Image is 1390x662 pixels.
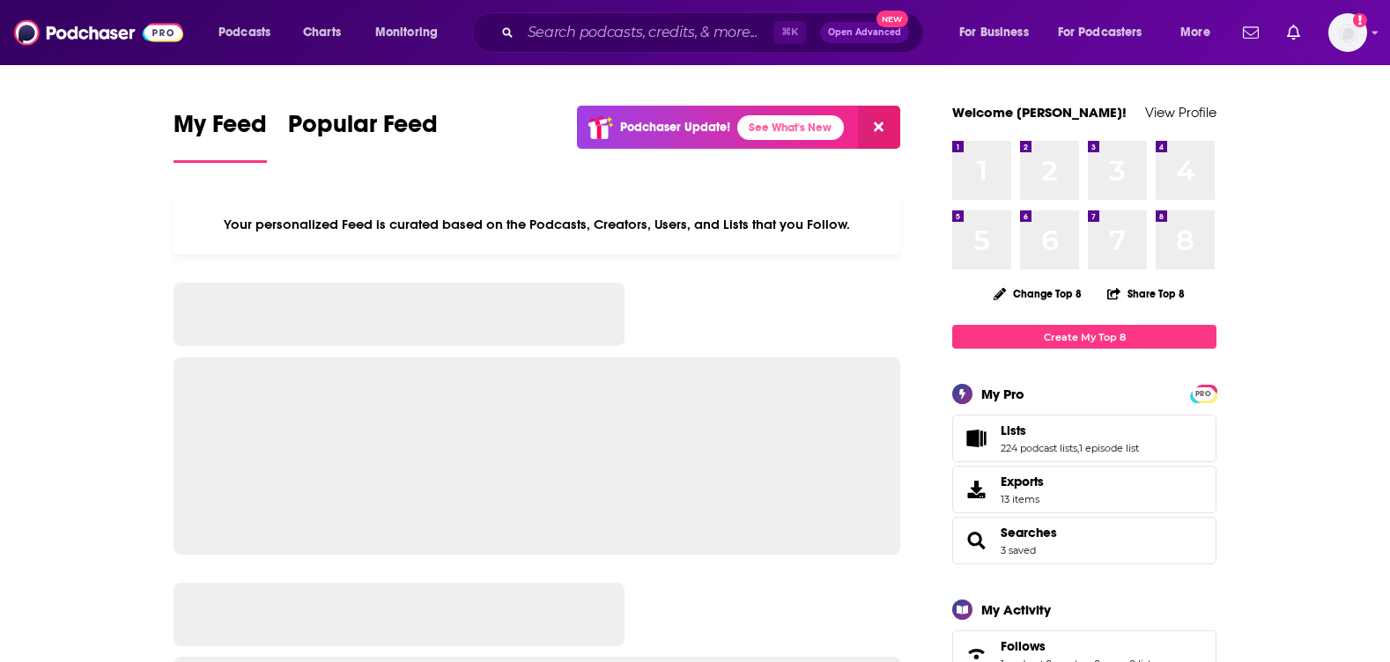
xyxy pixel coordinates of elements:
div: My Pro [981,386,1024,402]
button: open menu [1168,18,1232,47]
button: Change Top 8 [983,283,1092,305]
input: Search podcasts, credits, & more... [521,18,773,47]
button: open menu [1046,18,1168,47]
a: My Feed [174,109,267,163]
span: Podcasts [218,20,270,45]
span: PRO [1193,387,1214,401]
span: 13 items [1001,493,1044,505]
span: For Podcasters [1058,20,1142,45]
button: open menu [947,18,1051,47]
span: Popular Feed [288,109,438,150]
button: Open AdvancedNew [820,22,909,43]
a: Searches [958,528,994,553]
span: Lists [1001,423,1026,438]
span: For Business [959,20,1029,45]
a: Lists [958,426,994,451]
img: User Profile [1328,13,1367,52]
div: Search podcasts, credits, & more... [489,12,941,53]
span: Lists [952,415,1216,462]
a: Charts [292,18,351,47]
a: 224 podcast lists [1001,442,1077,454]
span: Open Advanced [828,28,901,37]
span: Exports [958,477,994,502]
a: Lists [1001,423,1139,438]
a: Popular Feed [288,109,438,163]
a: 3 saved [1001,544,1036,556]
span: , [1077,442,1079,454]
span: My Feed [174,109,267,150]
a: Show notifications dropdown [1236,18,1266,48]
span: Exports [1001,474,1044,489]
span: Searches [952,517,1216,564]
span: More [1180,20,1210,45]
span: New [876,11,908,27]
a: 1 episode list [1079,442,1139,454]
span: ⌘ K [773,21,806,44]
a: Show notifications dropdown [1280,18,1307,48]
p: Podchaser Update! [620,120,730,135]
button: open menu [363,18,461,47]
a: Welcome [PERSON_NAME]! [952,104,1127,121]
a: PRO [1193,386,1214,400]
span: Charts [303,20,341,45]
span: Follows [1001,638,1046,654]
img: Podchaser - Follow, Share and Rate Podcasts [14,16,183,49]
button: Show profile menu [1328,13,1367,52]
svg: Add a profile image [1353,13,1367,27]
a: View Profile [1145,104,1216,121]
a: See What's New [737,115,844,140]
span: Logged in as TeemsPR [1328,13,1367,52]
div: My Activity [981,601,1051,618]
div: Your personalized Feed is curated based on the Podcasts, Creators, Users, and Lists that you Follow. [174,195,900,254]
a: Searches [1001,525,1057,541]
button: Share Top 8 [1106,276,1186,311]
a: Create My Top 8 [952,325,1216,349]
span: Monitoring [375,20,438,45]
button: open menu [206,18,293,47]
a: Follows [1001,638,1156,654]
a: Exports [952,466,1216,513]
